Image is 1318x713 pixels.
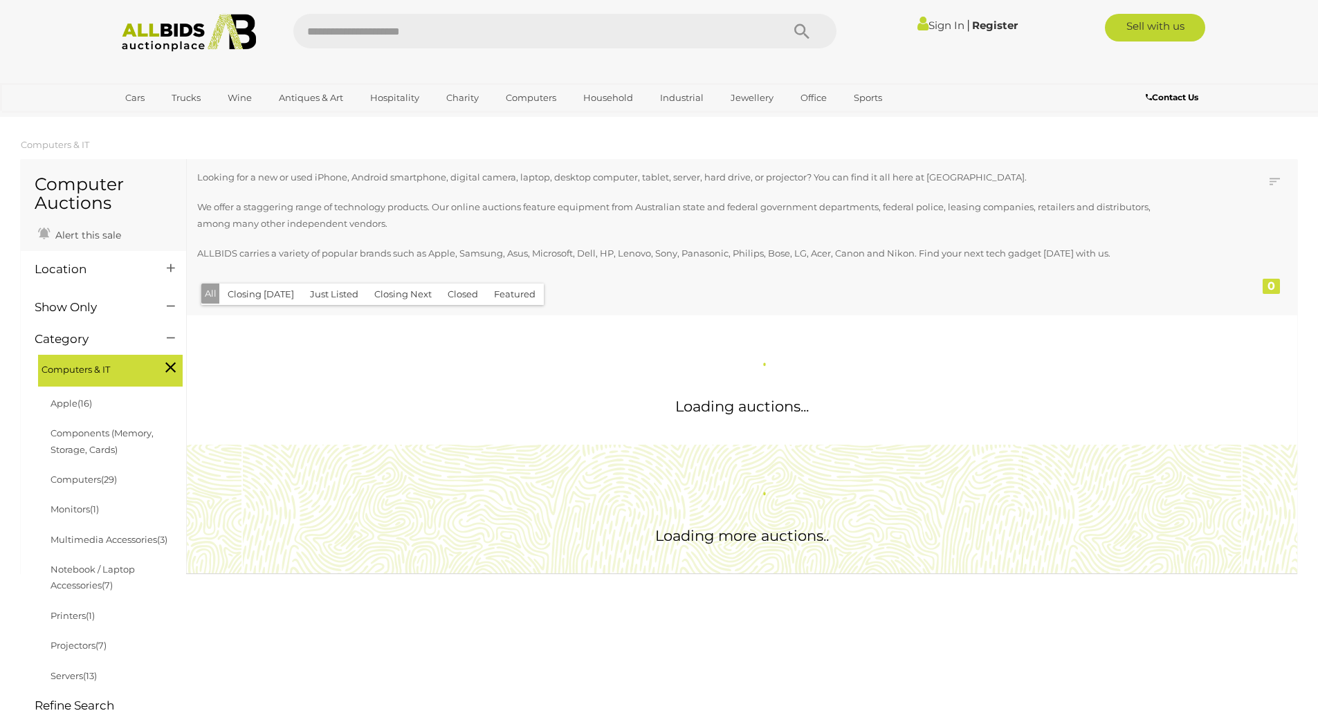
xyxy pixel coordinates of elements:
[497,86,565,109] a: Computers
[51,474,117,485] a: Computers(29)
[51,564,135,591] a: Notebook / Laptop Accessories(7)
[675,398,809,415] span: Loading auctions...
[366,284,440,305] button: Closing Next
[90,503,99,515] span: (1)
[270,86,352,109] a: Antiques & Art
[361,86,428,109] a: Hospitality
[722,86,782,109] a: Jewellery
[1146,90,1202,105] a: Contact Us
[197,246,1186,261] p: ALLBIDS carries a variety of popular brands such as Apple, Samsung, Asus, Microsoft, Dell, HP, Le...
[1105,14,1205,41] a: Sell with us
[35,263,146,276] h4: Location
[51,610,95,621] a: Printers(1)
[1263,279,1280,294] div: 0
[917,19,964,32] a: Sign In
[651,86,713,109] a: Industrial
[35,175,172,213] h1: Computer Auctions
[51,398,92,409] a: Apple(16)
[42,358,145,378] span: Computers & IT
[35,699,183,712] h4: Refine Search
[197,199,1186,232] p: We offer a staggering range of technology products. Our online auctions feature equipment from Au...
[114,14,264,52] img: Allbids.com.au
[767,14,836,48] button: Search
[845,86,891,109] a: Sports
[51,534,167,545] a: Multimedia Accessories(3)
[967,17,970,33] span: |
[83,670,97,681] span: (13)
[972,19,1018,32] a: Register
[437,86,488,109] a: Charity
[486,284,544,305] button: Featured
[163,86,210,109] a: Trucks
[35,223,125,244] a: Alert this sale
[101,474,117,485] span: (29)
[574,86,642,109] a: Household
[157,534,167,545] span: (3)
[51,670,97,681] a: Servers(13)
[116,86,154,109] a: Cars
[21,139,89,150] a: Computers & IT
[791,86,836,109] a: Office
[655,527,829,544] span: Loading more auctions..
[1146,92,1198,102] b: Contact Us
[302,284,367,305] button: Just Listed
[219,86,261,109] a: Wine
[51,503,99,515] a: Monitors(1)
[201,284,220,304] button: All
[219,284,302,305] button: Closing [DATE]
[51,427,154,454] a: Components (Memory, Storage, Cards)
[439,284,486,305] button: Closed
[86,610,95,621] span: (1)
[35,301,146,314] h4: Show Only
[102,580,113,591] span: (7)
[35,333,146,346] h4: Category
[116,109,232,132] a: [GEOGRAPHIC_DATA]
[197,169,1186,185] p: Looking for a new or used iPhone, Android smartphone, digital camera, laptop, desktop computer, t...
[95,640,107,651] span: (7)
[77,398,92,409] span: (16)
[51,640,107,651] a: Projectors(7)
[52,229,121,241] span: Alert this sale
